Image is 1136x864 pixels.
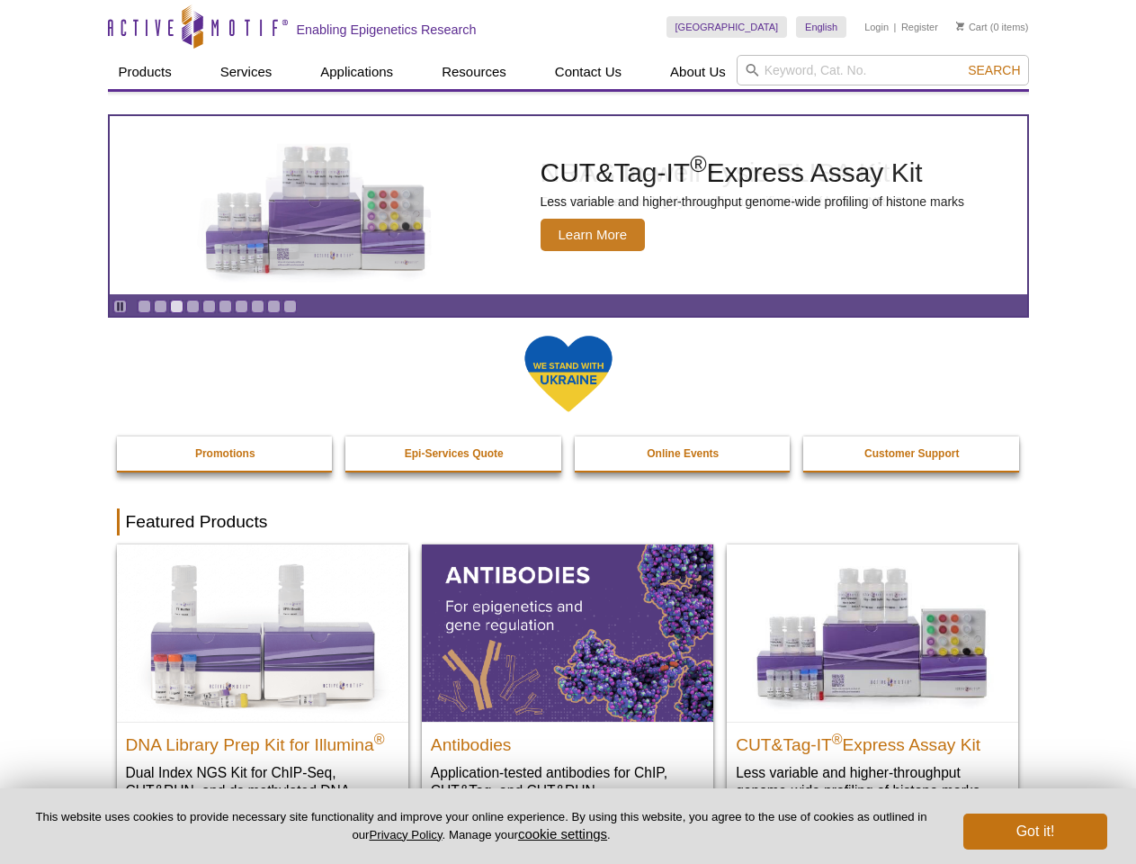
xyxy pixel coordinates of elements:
[431,763,704,800] p: Application-tested antibodies for ChIP, CUT&Tag, and CUT&RUN.
[195,447,255,460] strong: Promotions
[431,55,517,89] a: Resources
[736,763,1009,800] p: Less variable and higher-throughput genome-wide profiling of histone marks​.
[541,159,907,186] h2: NRAS In-well Lysis ELISA Kit
[405,447,504,460] strong: Epi-Services Quote
[727,544,1018,817] a: CUT&Tag-IT® Express Assay Kit CUT&Tag-IT®Express Assay Kit Less variable and higher-throughput ge...
[181,143,451,267] img: NRAS In-well Lysis ELISA Kit
[956,16,1029,38] li: (0 items)
[864,447,959,460] strong: Customer Support
[154,300,167,313] a: Go to slide 2
[523,334,613,414] img: We Stand With Ukraine
[647,447,719,460] strong: Online Events
[202,300,216,313] a: Go to slide 5
[541,193,907,210] p: Fast, sensitive, and highly specific quantification of human NRAS.
[309,55,404,89] a: Applications
[422,544,713,721] img: All Antibodies
[737,55,1029,85] input: Keyword, Cat. No.
[968,63,1020,77] span: Search
[110,116,1027,294] article: NRAS In-well Lysis ELISA Kit
[283,300,297,313] a: Go to slide 10
[832,731,843,746] sup: ®
[901,21,938,33] a: Register
[727,544,1018,721] img: CUT&Tag-IT® Express Assay Kit
[422,544,713,817] a: All Antibodies Antibodies Application-tested antibodies for ChIP, CUT&Tag, and CUT&RUN.
[170,300,183,313] a: Go to slide 3
[374,731,385,746] sup: ®
[518,826,607,841] button: cookie settings
[956,22,964,31] img: Your Cart
[659,55,737,89] a: About Us
[235,300,248,313] a: Go to slide 7
[108,55,183,89] a: Products
[117,544,408,835] a: DNA Library Prep Kit for Illumina DNA Library Prep Kit for Illumina® Dual Index NGS Kit for ChIP-...
[186,300,200,313] a: Go to slide 4
[345,436,563,471] a: Epi-Services Quote
[126,727,399,754] h2: DNA Library Prep Kit for Illumina
[117,436,335,471] a: Promotions
[29,809,934,843] p: This website uses cookies to provide necessary site functionality and improve your online experie...
[138,300,151,313] a: Go to slide 1
[575,436,792,471] a: Online Events
[541,219,646,251] span: Learn More
[210,55,283,89] a: Services
[963,814,1107,850] button: Got it!
[369,828,442,841] a: Privacy Policy
[544,55,632,89] a: Contact Us
[962,62,1025,78] button: Search
[117,544,408,721] img: DNA Library Prep Kit for Illumina
[113,300,127,313] a: Toggle autoplay
[666,16,788,38] a: [GEOGRAPHIC_DATA]
[864,21,889,33] a: Login
[796,16,846,38] a: English
[894,16,897,38] li: |
[431,727,704,754] h2: Antibodies
[110,116,1027,294] a: NRAS In-well Lysis ELISA Kit NRAS In-well Lysis ELISA Kit Fast, sensitive, and highly specific qu...
[117,508,1020,535] h2: Featured Products
[803,436,1021,471] a: Customer Support
[126,763,399,818] p: Dual Index NGS Kit for ChIP-Seq, CUT&RUN, and ds methylated DNA assays.
[219,300,232,313] a: Go to slide 6
[297,22,477,38] h2: Enabling Epigenetics Research
[251,300,264,313] a: Go to slide 8
[736,727,1009,754] h2: CUT&Tag-IT Express Assay Kit
[956,21,988,33] a: Cart
[267,300,281,313] a: Go to slide 9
